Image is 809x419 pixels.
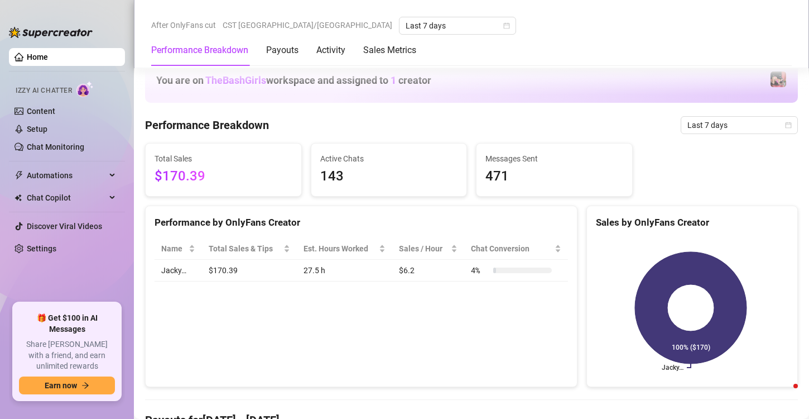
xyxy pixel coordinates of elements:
[27,142,84,151] a: Chat Monitoring
[771,381,798,408] iframe: Intercom live chat
[19,313,115,335] span: 🎁 Get $100 in AI Messages
[202,238,297,260] th: Total Sales & Tips
[304,242,377,255] div: Est. Hours Worked
[771,72,786,87] img: Jacky
[27,53,48,61] a: Home
[399,242,449,255] span: Sales / Hour
[15,171,23,180] span: thunderbolt
[209,242,281,255] span: Total Sales & Tips
[76,81,94,97] img: AI Chatter
[785,122,792,128] span: calendar
[19,339,115,372] span: Share [PERSON_NAME] with a friend, and earn unlimited rewards
[155,215,568,230] div: Performance by OnlyFans Creator
[464,238,567,260] th: Chat Conversion
[15,194,22,202] img: Chat Copilot
[320,153,458,165] span: Active Chats
[27,222,102,231] a: Discover Viral Videos
[392,260,464,282] td: $6.2
[503,22,510,29] span: calendar
[27,244,56,253] a: Settings
[19,377,115,394] button: Earn nowarrow-right
[161,242,186,255] span: Name
[151,17,216,34] span: After OnlyFans cut
[316,44,345,57] div: Activity
[145,117,269,133] h4: Performance Breakdown
[485,166,623,187] span: 471
[391,74,396,86] span: 1
[27,166,106,184] span: Automations
[156,74,431,87] h1: You are on workspace and assigned to creator
[223,17,392,34] span: CST [GEOGRAPHIC_DATA]/[GEOGRAPHIC_DATA]
[392,238,464,260] th: Sales / Hour
[485,153,623,165] span: Messages Sent
[81,382,89,389] span: arrow-right
[155,260,202,282] td: Jacky…
[27,125,47,134] a: Setup
[266,44,298,57] div: Payouts
[687,117,791,134] span: Last 7 days
[202,260,297,282] td: $170.39
[9,27,93,38] img: logo-BBDzfeDw.svg
[297,260,392,282] td: 27.5 h
[205,74,266,86] span: TheBashGirls
[155,166,292,187] span: $170.39
[16,85,72,96] span: Izzy AI Chatter
[320,166,458,187] span: 143
[406,17,509,34] span: Last 7 days
[662,364,683,372] text: Jacky…
[155,153,292,165] span: Total Sales
[151,44,248,57] div: Performance Breakdown
[471,242,552,255] span: Chat Conversion
[45,381,77,390] span: Earn now
[363,44,416,57] div: Sales Metrics
[471,264,489,277] span: 4 %
[596,215,788,230] div: Sales by OnlyFans Creator
[27,189,106,207] span: Chat Copilot
[27,107,55,116] a: Content
[155,238,202,260] th: Name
